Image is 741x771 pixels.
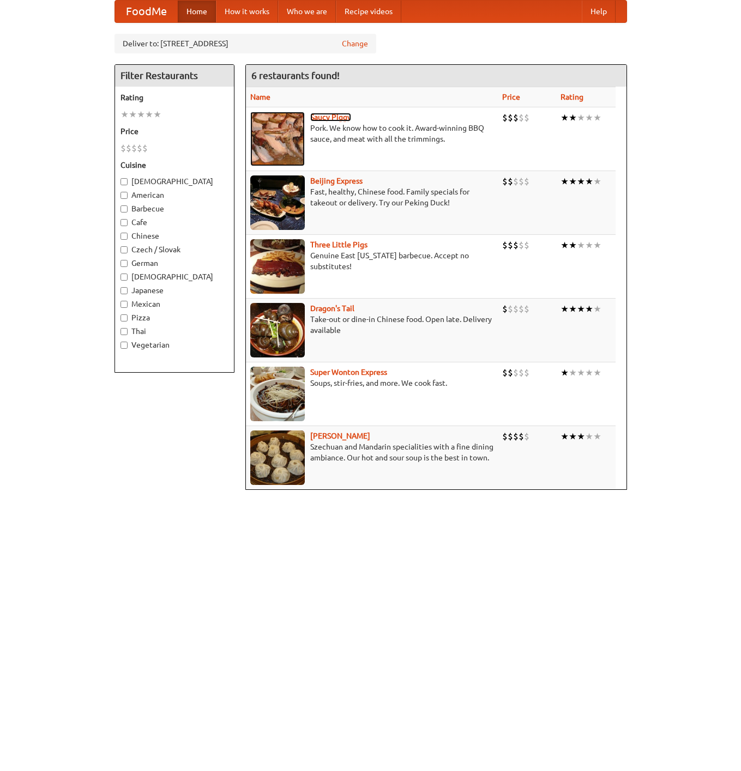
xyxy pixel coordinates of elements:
li: $ [508,239,513,251]
li: ★ [561,430,569,442]
li: $ [519,112,524,124]
li: $ [524,239,529,251]
li: ★ [121,108,129,120]
li: ★ [585,239,593,251]
li: ★ [585,430,593,442]
img: dragon.jpg [250,303,305,357]
a: FoodMe [115,1,178,22]
p: Take-out or dine-in Chinese food. Open late. Delivery available [250,314,494,336]
li: $ [513,303,519,315]
input: [DEMOGRAPHIC_DATA] [121,274,128,281]
div: Deliver to: [STREET_ADDRESS] [115,34,376,53]
li: ★ [561,175,569,187]
input: Mexican [121,301,128,308]
li: $ [508,303,513,315]
input: German [121,260,128,267]
li: $ [524,430,529,442]
input: Chinese [121,233,128,240]
a: Price [502,93,520,101]
label: Mexican [121,299,228,309]
li: $ [131,142,137,154]
label: Pizza [121,312,228,323]
li: $ [513,112,519,124]
li: ★ [561,112,569,124]
img: shandong.jpg [250,430,305,485]
img: beijing.jpg [250,175,305,230]
li: $ [508,367,513,379]
li: $ [519,175,524,187]
li: $ [519,367,524,379]
label: [DEMOGRAPHIC_DATA] [121,176,228,187]
li: ★ [145,108,153,120]
a: Change [342,38,368,49]
li: ★ [585,303,593,315]
li: ★ [569,367,577,379]
label: Thai [121,326,228,337]
li: $ [519,430,524,442]
p: Soups, stir-fries, and more. We cook fast. [250,378,494,388]
li: ★ [129,108,137,120]
a: Home [178,1,216,22]
li: $ [513,239,519,251]
input: Pizza [121,314,128,321]
li: ★ [561,303,569,315]
b: Dragon's Tail [310,304,354,313]
li: ★ [577,430,585,442]
h5: Price [121,126,228,137]
li: $ [142,142,148,154]
li: ★ [577,303,585,315]
label: American [121,190,228,201]
li: ★ [577,239,585,251]
li: ★ [585,175,593,187]
li: ★ [569,430,577,442]
li: ★ [153,108,161,120]
h5: Cuisine [121,160,228,171]
input: Thai [121,328,128,335]
a: [PERSON_NAME] [310,432,370,440]
li: ★ [569,303,577,315]
li: ★ [593,112,601,124]
b: Super Wonton Express [310,368,387,377]
a: How it works [216,1,278,22]
li: $ [508,175,513,187]
li: ★ [577,367,585,379]
li: $ [508,430,513,442]
label: Japanese [121,285,228,296]
li: $ [502,430,508,442]
a: Recipe videos [336,1,401,22]
input: Japanese [121,287,128,294]
input: Czech / Slovak [121,246,128,253]
li: $ [502,175,508,187]
label: German [121,258,228,269]
h5: Rating [121,92,228,103]
img: saucy.jpg [250,112,305,166]
input: Vegetarian [121,342,128,349]
li: $ [524,367,529,379]
li: ★ [593,303,601,315]
a: Saucy Piggy [310,113,351,122]
li: $ [513,175,519,187]
li: $ [524,175,529,187]
li: ★ [577,175,585,187]
label: [DEMOGRAPHIC_DATA] [121,271,228,282]
label: Barbecue [121,203,228,214]
li: $ [502,367,508,379]
li: ★ [569,239,577,251]
li: ★ [569,112,577,124]
p: Szechuan and Mandarin specialities with a fine dining ambiance. Our hot and sour soup is the best... [250,441,494,463]
li: ★ [593,175,601,187]
label: Vegetarian [121,339,228,350]
li: $ [502,239,508,251]
p: Pork. We know how to cook it. Award-winning BBQ sauce, and meat with all the trimmings. [250,123,494,144]
img: littlepigs.jpg [250,239,305,294]
li: $ [137,142,142,154]
a: Rating [561,93,583,101]
b: Beijing Express [310,177,363,185]
a: Name [250,93,270,101]
li: ★ [137,108,145,120]
label: Czech / Slovak [121,244,228,255]
a: Who we are [278,1,336,22]
li: $ [524,303,529,315]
